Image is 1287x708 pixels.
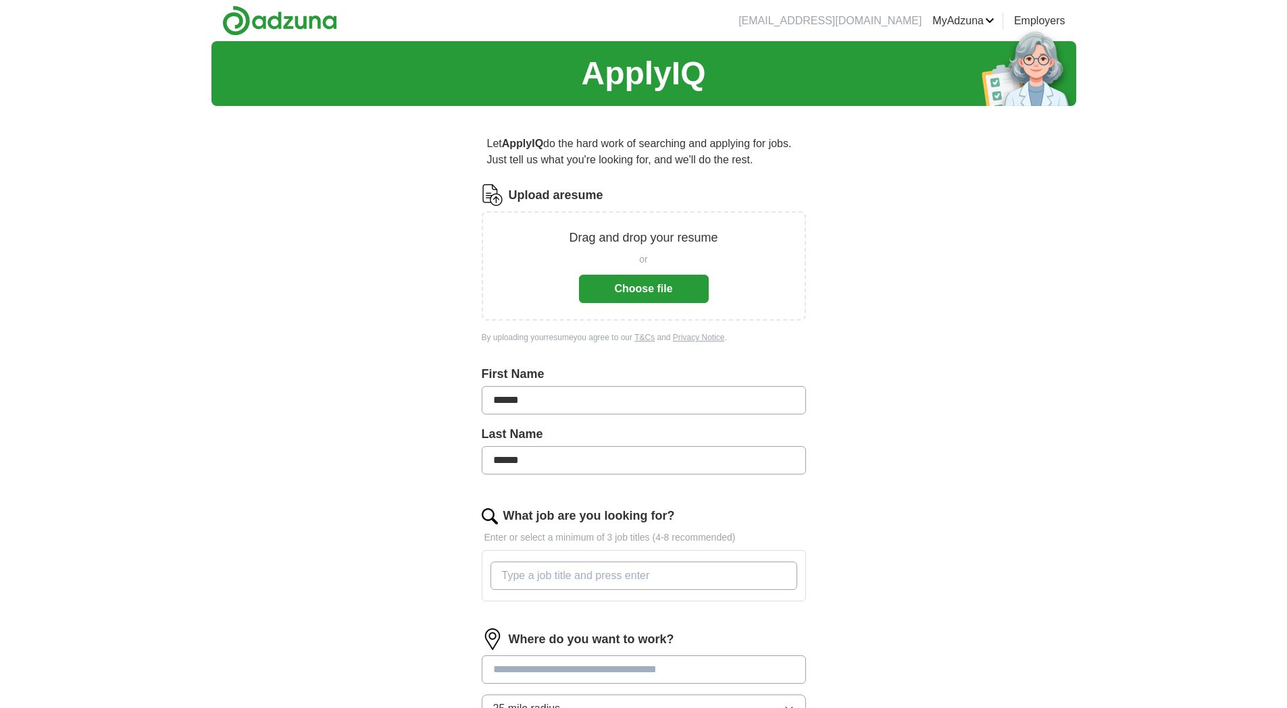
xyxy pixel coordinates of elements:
[482,530,806,545] p: Enter or select a minimum of 3 job titles (4-8 recommended)
[503,507,675,525] label: What job are you looking for?
[482,184,503,206] img: CV Icon
[569,229,717,247] p: Drag and drop your resume
[634,333,655,342] a: T&Cs
[579,275,709,303] button: Choose file
[639,252,647,267] span: or
[482,425,806,443] label: Last Name
[482,628,503,650] img: location.png
[673,333,725,342] a: Privacy Notice
[509,186,603,205] label: Upload a resume
[490,562,797,590] input: Type a job title and press enter
[482,508,498,524] img: search.png
[482,130,806,173] p: Let do the hard work of searching and applying for jobs. Just tell us what you're looking for, an...
[581,49,705,98] h1: ApplyIQ
[222,5,337,36] img: Adzuna logo
[932,13,994,29] a: MyAdzuna
[1014,13,1065,29] a: Employers
[738,13,922,29] li: [EMAIL_ADDRESS][DOMAIN_NAME]
[482,365,806,383] label: First Name
[502,138,543,149] strong: ApplyIQ
[482,331,806,344] div: By uploading your resume you agree to our and .
[509,630,674,649] label: Where do you want to work?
